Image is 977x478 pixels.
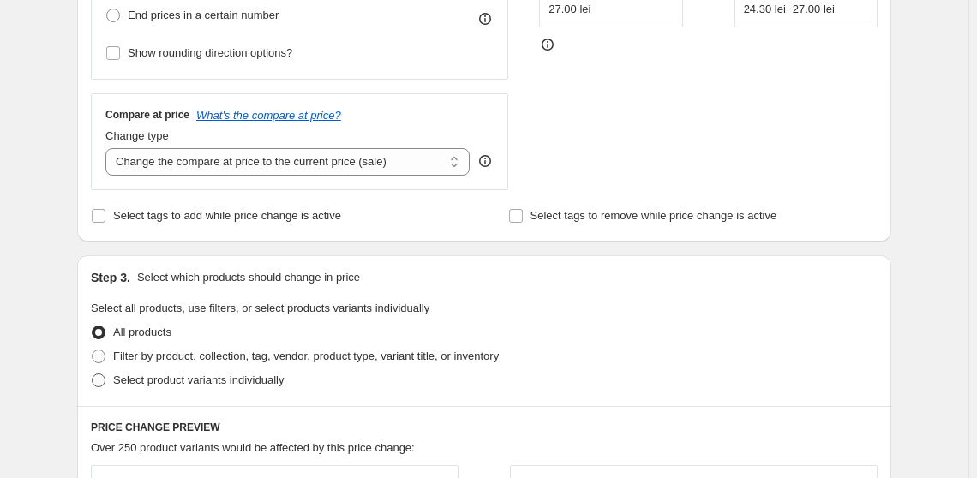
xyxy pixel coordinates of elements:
[105,108,189,122] h3: Compare at price
[128,9,279,21] span: End prices in a certain number
[744,1,786,18] div: 24.30 lei
[113,350,499,362] span: Filter by product, collection, tag, vendor, product type, variant title, or inventory
[91,302,429,314] span: Select all products, use filters, or select products variants individually
[113,326,171,338] span: All products
[113,373,284,386] span: Select product variants individually
[196,109,341,122] button: What's the compare at price?
[105,129,169,142] span: Change type
[91,441,415,454] span: Over 250 product variants would be affected by this price change:
[137,269,360,286] p: Select which products should change in price
[91,421,878,434] h6: PRICE CHANGE PREVIEW
[530,209,777,222] span: Select tags to remove while price change is active
[128,46,292,59] span: Show rounding direction options?
[91,269,130,286] h2: Step 3.
[113,209,341,222] span: Select tags to add while price change is active
[793,1,835,18] strike: 27.00 lei
[477,152,494,170] div: help
[548,1,590,18] div: 27.00 lei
